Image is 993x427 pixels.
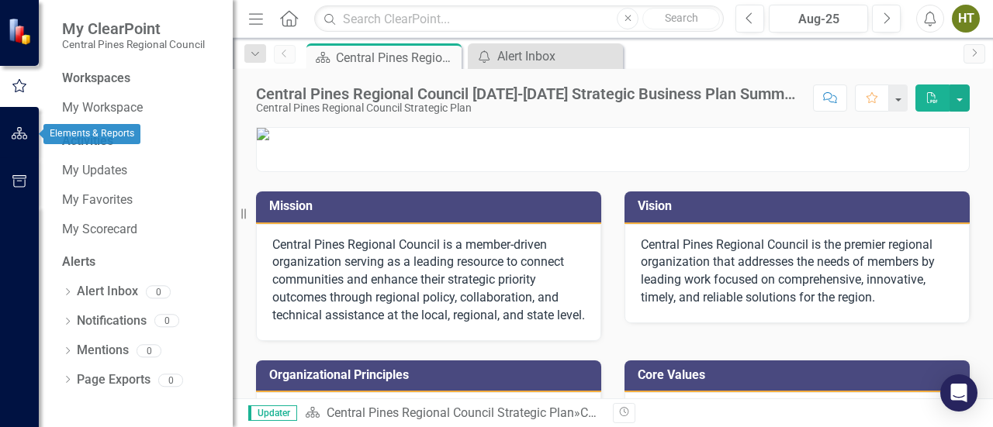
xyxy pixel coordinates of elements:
[314,5,724,33] input: Search ClearPoint...
[952,5,980,33] button: HT
[62,221,217,239] a: My Scorecard
[154,315,179,328] div: 0
[638,368,962,382] h3: Core Values
[43,124,140,144] div: Elements & Reports
[940,374,977,412] div: Open Intercom Messenger
[62,19,205,38] span: My ClearPoint
[62,70,130,88] div: Workspaces
[137,344,161,357] div: 0
[256,85,798,102] div: Central Pines Regional Council [DATE]-[DATE] Strategic Business Plan Summary
[638,199,962,213] h3: Vision
[62,191,217,209] a: My Favorites
[336,48,458,67] div: Central Pines Regional Council [DATE]-[DATE] Strategic Business Plan Summary
[327,405,574,420] a: Central Pines Regional Council Strategic Plan
[77,283,138,301] a: Alert Inbox
[77,371,151,389] a: Page Exports
[497,46,619,66] div: Alert Inbox
[62,99,217,117] a: My Workspace
[8,17,35,44] img: ClearPoint Strategy
[146,285,171,298] div: 0
[769,5,868,33] button: Aug-25
[62,38,205,50] small: Central Pines Regional Council
[641,236,953,307] p: Central Pines Regional Council is the premier regional organization that addresses the needs of m...
[472,46,619,66] a: Alert Inbox
[77,312,147,330] a: Notifications
[77,342,129,360] a: Mentions
[62,162,217,180] a: My Updates
[305,405,601,422] div: »
[272,236,585,325] p: Central Pines Regional Council is a member-driven organization serving as a leading resource to c...
[269,368,593,382] h3: Organizational Principles
[665,12,698,24] span: Search
[158,374,183,387] div: 0
[62,253,217,271] div: Alerts
[257,128,969,140] img: mceclip0.png
[269,199,593,213] h3: Mission
[642,8,720,29] button: Search
[248,405,297,421] span: Updater
[774,10,863,29] div: Aug-25
[256,102,798,114] div: Central Pines Regional Council Strategic Plan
